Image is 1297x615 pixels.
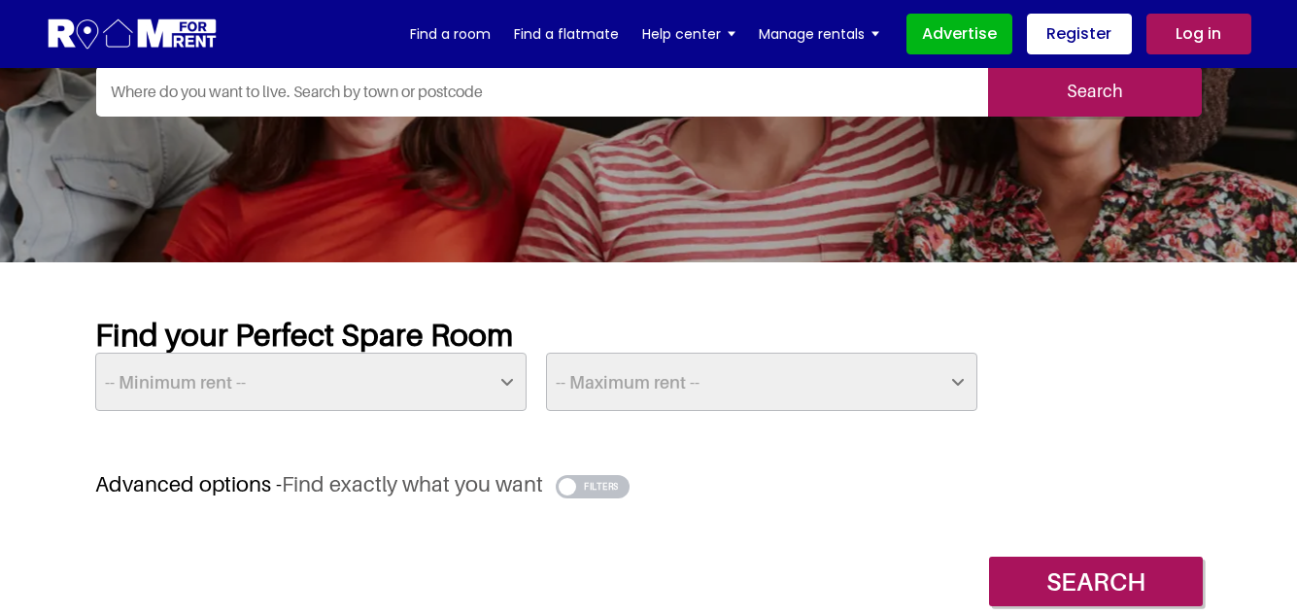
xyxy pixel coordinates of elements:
[514,19,619,49] a: Find a flatmate
[47,17,219,52] img: Logo for Room for Rent, featuring a welcoming design with a house icon and modern typography
[96,66,988,117] input: Where do you want to live. Search by town or postcode
[410,19,491,49] a: Find a room
[988,66,1202,117] input: Search
[1146,14,1251,54] a: Log in
[989,557,1203,606] input: Search
[642,19,735,49] a: Help center
[759,19,879,49] a: Manage rentals
[95,316,513,353] strong: Find your Perfect Spare Room
[95,471,1203,497] h3: Advanced options -
[906,14,1012,54] a: Advertise
[282,471,543,496] span: Find exactly what you want
[1027,14,1132,54] a: Register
